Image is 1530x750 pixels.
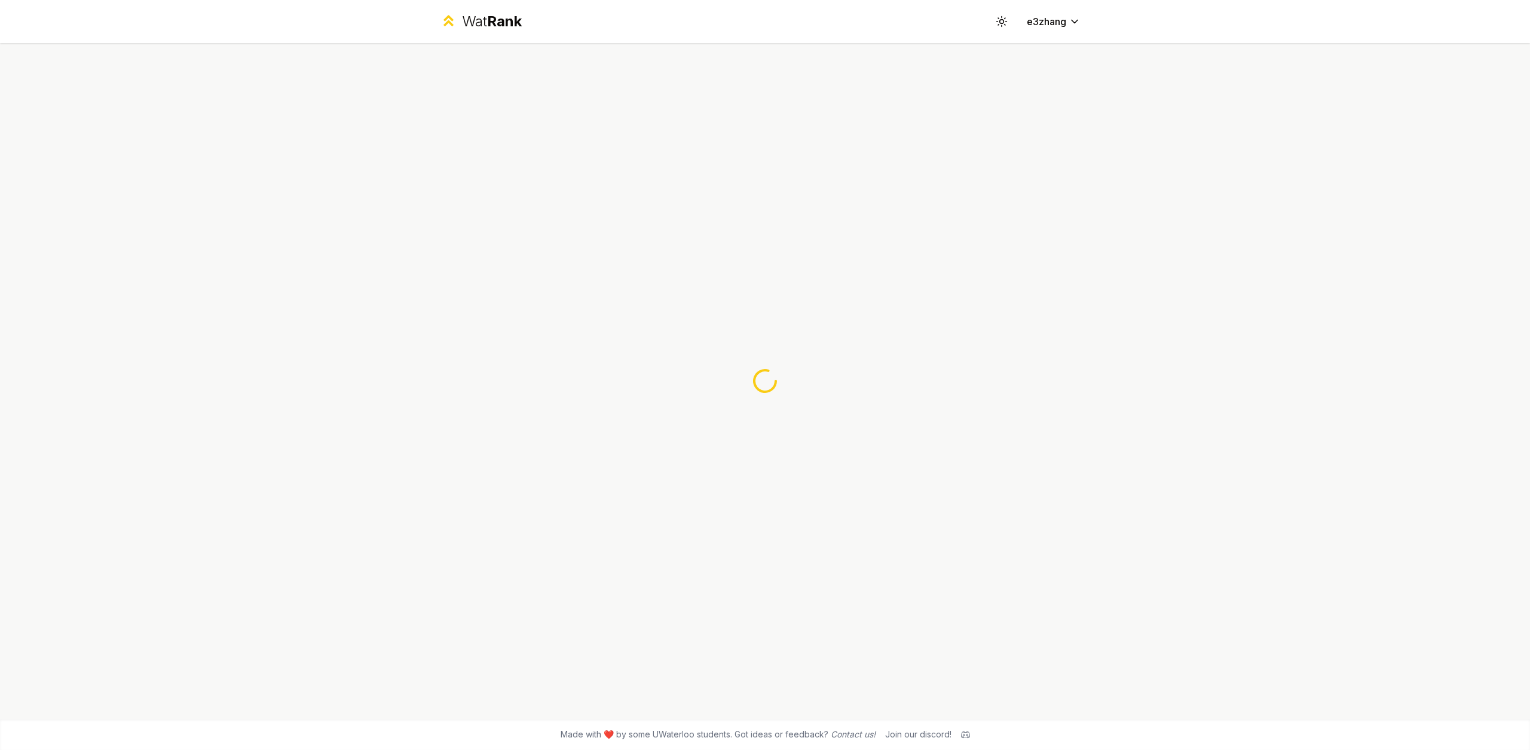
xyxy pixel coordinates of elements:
button: e3zhang [1017,11,1090,32]
span: e3zhang [1027,14,1066,29]
div: Wat [462,12,522,31]
a: Contact us! [831,729,876,739]
span: Rank [487,13,522,30]
a: WatRank [440,12,522,31]
span: Made with ❤️ by some UWaterloo students. Got ideas or feedback? [561,728,876,740]
div: Join our discord! [885,728,951,740]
